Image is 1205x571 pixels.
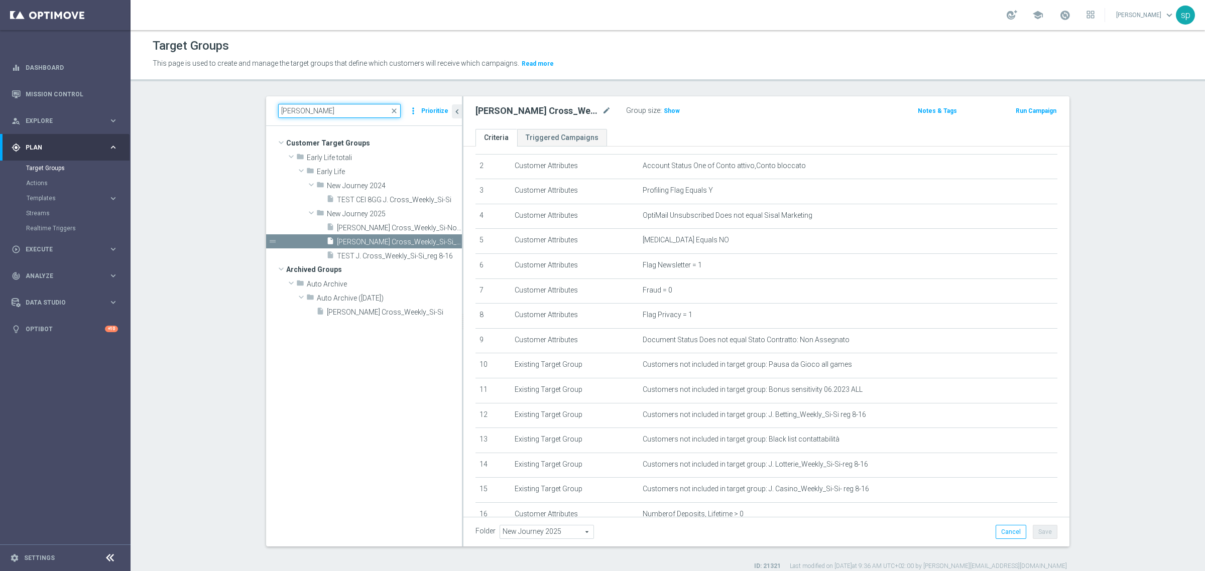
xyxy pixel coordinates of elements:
[643,236,729,244] span: [MEDICAL_DATA] Equals NO
[153,59,519,67] span: This page is used to create and manage the target groups that define which customers will receive...
[11,64,118,72] button: equalizer Dashboard
[337,196,462,204] span: TEST CEI 8GG J. Cross_Weekly_Si-Si
[26,209,104,217] a: Streams
[12,271,108,280] div: Analyze
[475,129,517,147] a: Criteria
[475,154,511,179] td: 2
[643,261,702,269] span: Flag Newsletter = 1
[337,238,462,246] span: J. Cross_Weekly_Si-Si_reg 8-16
[108,298,118,307] i: keyboard_arrow_right
[1115,8,1176,23] a: [PERSON_NAME]keyboard_arrow_down
[10,553,19,562] i: settings
[153,39,229,53] h1: Target Groups
[643,211,812,220] span: OptiMail Unsubscribed Does not equal Sisal Marketing
[475,328,511,353] td: 9
[108,244,118,254] i: keyboard_arrow_right
[475,378,511,403] td: 11
[296,279,304,291] i: folder
[12,316,118,342] div: Optibot
[475,403,511,428] td: 12
[643,186,713,195] span: Profiling Flag Equals Y
[643,460,868,469] span: Customers not included in target group: J. Lotterie_Weekly_Si-Si-reg 8-16
[511,204,639,229] td: Customer Attributes
[327,210,462,218] span: New Journey 2025
[11,325,118,333] button: lightbulb Optibot +10
[26,224,104,232] a: Realtime Triggers
[11,144,118,152] button: gps_fixed Plan keyboard_arrow_right
[517,129,607,147] a: Triggered Campaigns
[511,428,639,453] td: Existing Target Group
[12,245,21,254] i: play_circle_outline
[643,410,866,419] span: Customers not included in target group: J. Betting_Weekly_Si-Si reg 8-16
[286,262,462,276] span: Archived Groups
[643,311,692,319] span: Flag Privacy = 1
[26,316,105,342] a: Optibot
[108,142,118,152] i: keyboard_arrow_right
[643,286,672,295] span: Fraud = 0
[1033,525,1057,539] button: Save
[11,90,118,98] div: Mission Control
[26,54,118,81] a: Dashboard
[326,223,334,234] i: insert_drive_file
[12,143,108,152] div: Plan
[12,325,21,334] i: lightbulb
[108,116,118,125] i: keyboard_arrow_right
[1032,10,1043,21] span: school
[475,527,496,535] label: Folder
[475,229,511,254] td: 5
[475,204,511,229] td: 4
[390,107,398,115] span: close
[26,206,130,221] div: Streams
[475,105,600,117] h2: [PERSON_NAME] Cross_Weekly_Si-Si_reg 8-16
[327,308,462,317] span: J. Cross_Weekly_Si-Si
[511,253,639,278] td: Customer Attributes
[11,299,118,307] button: Data Studio keyboard_arrow_right
[475,502,511,527] td: 16
[790,562,1067,570] label: Last modified on [DATE] at 9:36 AM UTC+02:00 by [PERSON_NAME][EMAIL_ADDRESS][DOMAIN_NAME]
[306,167,314,178] i: folder
[337,252,462,260] span: TEST J. Cross_Weekly_Si-Si_reg 8-16
[337,224,462,232] span: J. Cross_Weekly_Si-No_reg 8-16
[11,245,118,253] button: play_circle_outline Execute keyboard_arrow_right
[108,271,118,280] i: keyboard_arrow_right
[26,194,118,202] button: Templates keyboard_arrow_right
[511,179,639,204] td: Customer Attributes
[26,191,130,206] div: Templates
[286,136,462,150] span: Customer Target Groups
[26,179,104,187] a: Actions
[511,328,639,353] td: Customer Attributes
[26,300,108,306] span: Data Studio
[11,117,118,125] button: person_search Explore keyboard_arrow_right
[27,195,108,201] div: Templates
[12,63,21,72] i: equalizer
[511,502,639,527] td: Customer Attributes
[306,293,314,305] i: folder
[26,246,108,252] span: Execute
[326,237,334,248] i: insert_drive_file
[1015,105,1057,116] button: Run Campaign
[660,106,662,115] label: :
[452,107,462,116] i: chevron_left
[26,145,108,151] span: Plan
[26,161,130,176] div: Target Groups
[327,182,462,190] span: New Journey 2024
[643,336,850,344] span: Document Status Does not equal Stato Contratto: Non Assegnato
[511,378,639,403] td: Existing Target Group
[11,272,118,280] div: track_changes Analyze keyboard_arrow_right
[420,104,450,118] button: Prioritize
[12,81,118,107] div: Mission Control
[1164,10,1175,21] span: keyboard_arrow_down
[475,179,511,204] td: 3
[316,307,324,319] i: insert_drive_file
[26,273,108,279] span: Analyze
[475,304,511,329] td: 8
[105,326,118,332] div: +10
[643,510,744,518] span: Numberof Deposits, Lifetime > 0
[475,453,511,478] td: 14
[307,154,462,162] span: Early Life totali
[316,209,324,220] i: folder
